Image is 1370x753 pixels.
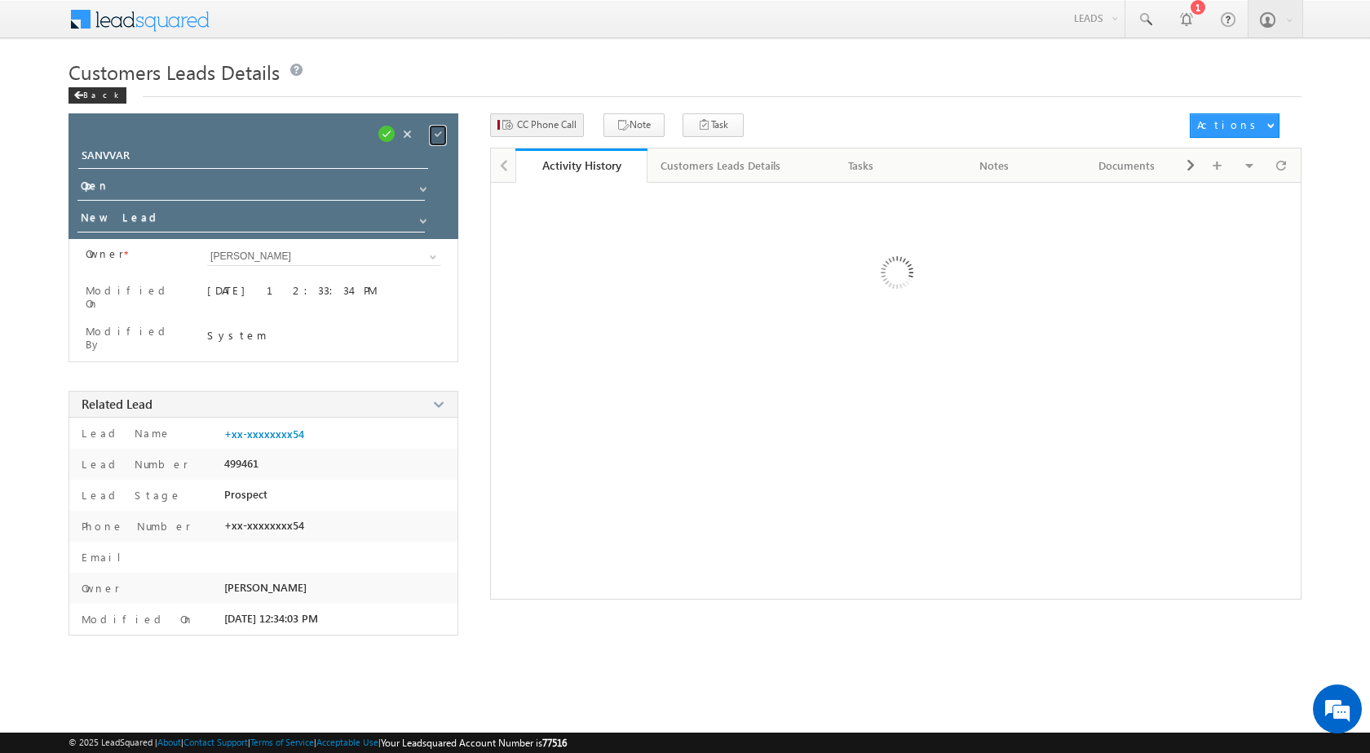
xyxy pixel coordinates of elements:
[795,148,928,183] a: Tasks
[811,191,980,360] img: Loading ...
[515,148,648,183] a: Activity History
[517,117,577,132] span: CC Phone Call
[808,156,913,175] div: Tasks
[77,519,191,534] label: Phone Number
[490,113,584,137] button: CC Phone Call
[421,249,441,265] a: Show All Items
[381,737,567,749] span: Your Leadsquared Account Number is
[1190,113,1279,138] button: Actions
[82,396,152,412] span: Related Lead
[77,581,120,596] label: Owner
[86,325,187,351] label: Modified By
[68,735,567,751] span: © 2025 LeadSquared | | | | |
[77,426,171,441] label: Lead Name
[316,737,378,747] a: Acceptable Use
[207,283,441,306] div: [DATE] 12:33:34 PM
[86,284,187,310] label: Modified On
[78,146,428,169] input: Opportunity Name Opportunity Name
[85,86,274,107] div: Leave a message
[661,156,780,175] div: Customers Leads Details
[603,113,665,137] button: Note
[183,737,248,747] a: Contact Support
[1197,117,1262,132] div: Actions
[528,157,636,173] div: Activity History
[224,457,259,470] span: 499461
[542,737,567,749] span: 77516
[250,737,314,747] a: Terms of Service
[21,151,298,489] textarea: Type your message and click 'Submit'
[86,247,124,260] label: Owner
[267,8,307,47] div: Minimize live chat window
[207,247,441,266] input: Type to Search
[77,457,188,472] label: Lead Number
[207,328,441,343] div: System
[77,488,182,503] label: Lead Stage
[68,87,126,104] div: Back
[77,612,194,627] label: Modified On
[68,59,280,85] span: Customers Leads Details
[1061,148,1194,183] a: Documents
[77,207,424,233] input: Stage
[224,612,318,625] span: [DATE] 12:34:03 PM
[224,427,304,441] a: +xx-xxxxxxxx54
[77,550,134,565] label: Email
[411,209,431,225] a: Show All Items
[411,177,431,193] a: Show All Items
[1074,156,1179,175] div: Documents
[239,503,296,525] em: Submit
[224,519,304,532] span: +xx-xxxxxxxx54
[941,156,1046,175] div: Notes
[928,148,1061,183] a: Notes
[224,581,307,594] span: [PERSON_NAME]
[28,86,68,107] img: d_60004797649_company_0_60004797649
[647,148,795,183] a: Customers Leads Details
[224,488,267,501] span: Prospect
[77,175,424,201] input: Status
[157,737,181,747] a: About
[683,113,744,137] button: Task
